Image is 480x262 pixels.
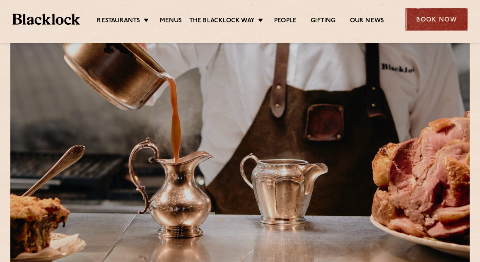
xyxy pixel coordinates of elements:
[311,17,335,26] a: Gifting
[160,17,182,26] a: Menus
[189,17,255,26] a: The Blacklock Way
[405,8,468,31] div: Book Now
[350,17,384,26] a: Our News
[97,17,140,26] a: Restaurants
[12,14,80,25] img: BL_Textured_Logo-footer-cropped.svg
[274,17,297,26] a: People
